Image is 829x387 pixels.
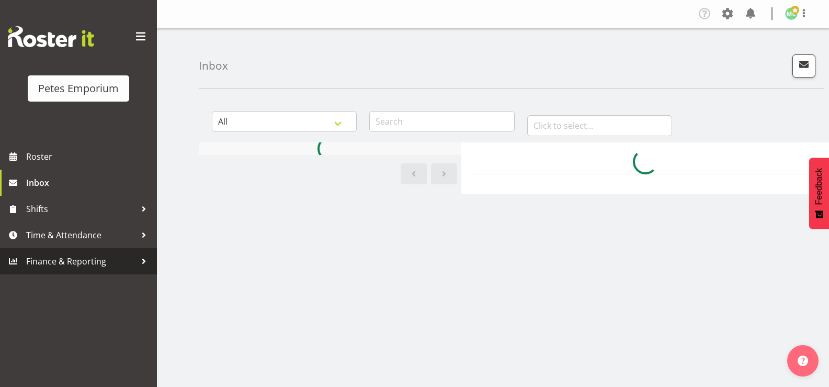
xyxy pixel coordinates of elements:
[8,26,94,47] img: Rosterit website logo
[199,60,228,72] h4: Inbox
[26,175,152,191] span: Inbox
[785,7,798,20] img: melissa-cowen2635.jpg
[809,158,829,229] button: Feedback - Show survey
[26,149,152,164] span: Roster
[26,201,136,217] span: Shifts
[814,168,824,205] span: Feedback
[369,111,514,132] input: Search
[38,81,119,96] div: Petes Emporium
[527,115,672,136] input: Click to select...
[401,163,427,184] a: Previous page
[26,227,136,243] span: Time & Attendance
[798,356,808,366] img: help-xxl-2.png
[26,253,136,269] span: Finance & Reporting
[431,163,457,184] a: Next page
